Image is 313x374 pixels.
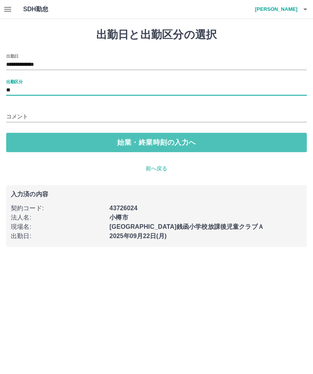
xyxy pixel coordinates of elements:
p: 現場名 : [11,222,105,232]
p: 出勤日 : [11,232,105,241]
b: [GEOGRAPHIC_DATA]銭函小学校放課後児童クラブＡ [109,223,264,230]
b: 2025年09月22日(月) [109,233,167,239]
p: 契約コード : [11,204,105,213]
label: 出勤区分 [6,79,22,84]
p: 法人名 : [11,213,105,222]
label: 出勤日 [6,53,19,59]
button: 始業・終業時刻の入力へ [6,133,307,152]
b: 小樽市 [109,214,128,221]
b: 43726024 [109,205,137,211]
p: 前へ戻る [6,165,307,173]
h1: 出勤日と出勤区分の選択 [6,28,307,41]
p: 入力済の内容 [11,191,302,197]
